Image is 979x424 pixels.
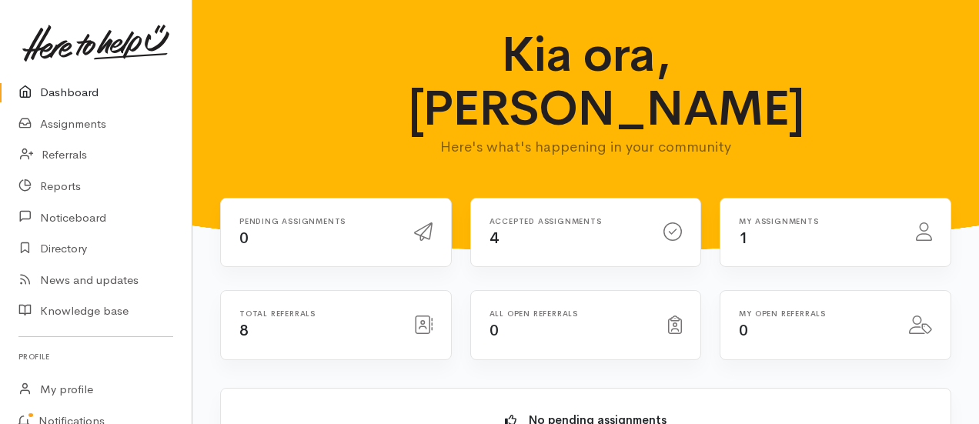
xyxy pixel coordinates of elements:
[489,309,650,318] h6: All open referrals
[408,28,764,136] h1: Kia ora, [PERSON_NAME]
[239,229,249,248] span: 0
[489,321,499,340] span: 0
[739,321,748,340] span: 0
[239,309,396,318] h6: Total referrals
[18,346,173,367] h6: Profile
[489,229,499,248] span: 4
[239,321,249,340] span: 8
[239,217,396,225] h6: Pending assignments
[739,229,748,248] span: 1
[489,217,646,225] h6: Accepted assignments
[408,136,764,158] p: Here's what's happening in your community
[739,309,890,318] h6: My open referrals
[739,217,897,225] h6: My assignments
